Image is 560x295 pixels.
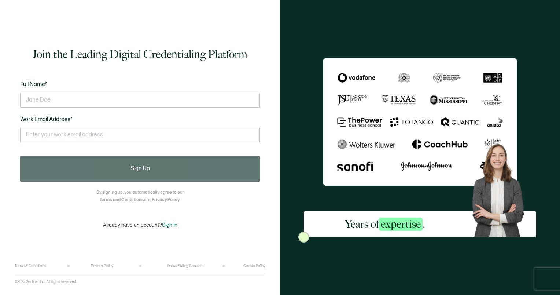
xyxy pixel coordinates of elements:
[20,156,260,182] button: Sign Up
[15,280,77,284] p: ©2025 Sertifier Inc.. All rights reserved.
[91,264,113,268] a: Privacy Policy
[243,264,265,268] a: Cookie Policy
[152,197,180,203] a: Privacy Policy
[100,197,144,203] a: Terms and Conditions
[345,217,425,232] h2: Years of .
[15,264,46,268] a: Terms & Conditions
[379,218,423,231] span: expertise
[323,58,517,186] img: Sertifier Signup - Years of <span class="strong-h">expertise</span>.
[162,222,177,228] span: Sign In
[167,264,203,268] a: Online Selling Contract
[20,116,73,123] span: Work Email Address*
[130,166,150,172] span: Sign Up
[33,47,247,62] h1: Join the Leading Digital Credentialing Platform
[96,189,184,204] p: By signing up, you automatically agree to our and .
[20,93,260,108] input: Jane Doe
[103,222,177,228] p: Already have an account?
[467,139,536,237] img: Sertifier Signup - Years of <span class="strong-h">expertise</span>. Hero
[298,232,309,243] img: Sertifier Signup
[20,81,47,88] span: Full Name*
[20,128,260,142] input: Enter your work email address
